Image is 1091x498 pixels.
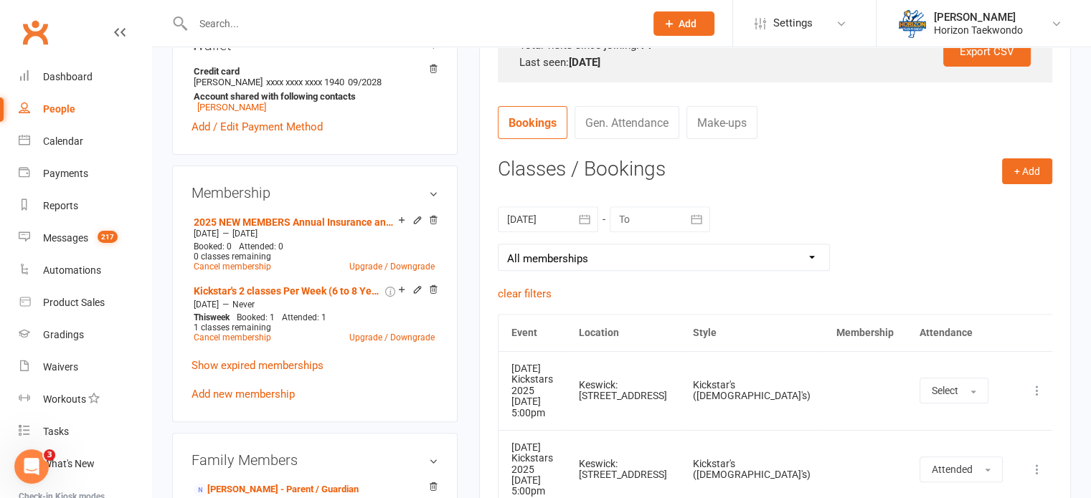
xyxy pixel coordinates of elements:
[693,380,811,402] div: Kickstar's ([DEMOGRAPHIC_DATA]'s)
[920,456,1003,482] button: Attended
[282,312,326,322] span: Attended: 1
[932,385,958,396] span: Select
[686,106,757,139] a: Make-ups
[43,232,88,244] div: Messages
[192,118,323,135] a: Add / Edit Payment Method
[680,315,823,351] th: Style
[920,378,988,403] button: Select
[823,315,907,351] th: Membership
[653,11,714,36] button: Add
[43,168,88,179] div: Payments
[192,388,295,401] a: Add new membership
[194,252,271,262] span: 0 classes remaining
[43,426,69,437] div: Tasks
[566,315,680,351] th: Location
[19,448,151,480] a: What's New
[349,262,435,272] a: Upgrade / Downgrade
[194,66,431,77] strong: Credit card
[194,241,232,252] span: Booked: 0
[569,56,600,69] strong: [DATE]
[194,229,219,239] span: [DATE]
[19,351,151,383] a: Waivers
[194,262,271,272] a: Cancel membership
[237,312,275,322] span: Booked: 1
[934,24,1023,37] div: Horizon Taekwondo
[511,363,553,396] div: [DATE] Kickstars 2025
[194,482,359,497] a: [PERSON_NAME] - Parent / Guardian
[194,322,271,332] span: 1 classes remaining
[519,54,1031,71] div: Last seen:
[499,351,566,430] td: [DATE] 5:00pm
[19,222,151,254] a: Messages 217
[44,449,55,461] span: 3
[194,300,219,310] span: [DATE]
[934,11,1023,24] div: [PERSON_NAME]
[192,359,323,372] a: Show expired memberships
[575,106,679,139] a: Gen. Attendance
[194,332,271,343] a: Cancel membership
[19,287,151,319] a: Product Sales
[579,380,667,402] div: Keswick: [STREET_ADDRESS]
[19,190,151,222] a: Reports
[43,103,75,115] div: People
[19,416,151,448] a: Tasks
[1002,158,1052,184] button: + Add
[43,458,95,469] div: What's New
[190,312,233,322] div: week
[194,216,398,228] a: 2025 NEW MEMBERS Annual Insurance and Administration fee
[19,61,151,93] a: Dashboard
[907,315,1016,351] th: Attendance
[19,254,151,287] a: Automations
[511,442,553,475] div: [DATE] Kickstars 2025
[43,329,84,340] div: Gradings
[498,158,1052,181] h3: Classes / Bookings
[17,14,53,50] a: Clubworx
[43,135,83,147] div: Calendar
[189,14,635,34] input: Search...
[348,77,382,87] span: 09/2028
[579,459,667,481] div: Keswick: [STREET_ADDRESS]
[898,9,927,38] img: thumb_image1625461565.png
[192,452,438,468] h3: Family Members
[773,7,813,39] span: Settings
[19,158,151,190] a: Payments
[194,312,210,322] span: This
[98,231,118,243] span: 217
[679,18,696,29] span: Add
[43,264,101,276] div: Automations
[43,361,78,373] div: Waivers
[43,71,93,82] div: Dashboard
[43,200,78,211] div: Reports
[693,459,811,481] div: Kickstar's ([DEMOGRAPHIC_DATA]'s)
[43,393,86,405] div: Workouts
[194,285,382,297] a: Kickstar's 2 classes Per Week (6 to 8 Year Olds)
[239,241,283,252] span: Attended: 0
[232,229,258,239] span: [DATE]
[349,332,435,343] a: Upgrade / Downgrade
[639,39,652,52] strong: 14
[499,315,566,351] th: Event
[232,300,255,310] span: Never
[943,37,1031,67] a: Export CSV
[932,464,973,475] span: Attended
[197,102,266,112] a: [PERSON_NAME]
[266,77,344,87] span: xxxx xxxx xxxx 1940
[498,106,567,139] a: Bookings
[190,228,438,239] div: —
[43,297,105,308] div: Product Sales
[19,383,151,416] a: Workouts
[190,299,438,310] div: —
[19,125,151,158] a: Calendar
[192,185,438,201] h3: Membership
[192,64,438,115] li: [PERSON_NAME]
[498,287,552,300] a: clear filters
[19,319,151,351] a: Gradings
[19,93,151,125] a: People
[194,91,431,102] strong: Account shared with following contacts
[14,449,49,484] iframe: Intercom live chat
